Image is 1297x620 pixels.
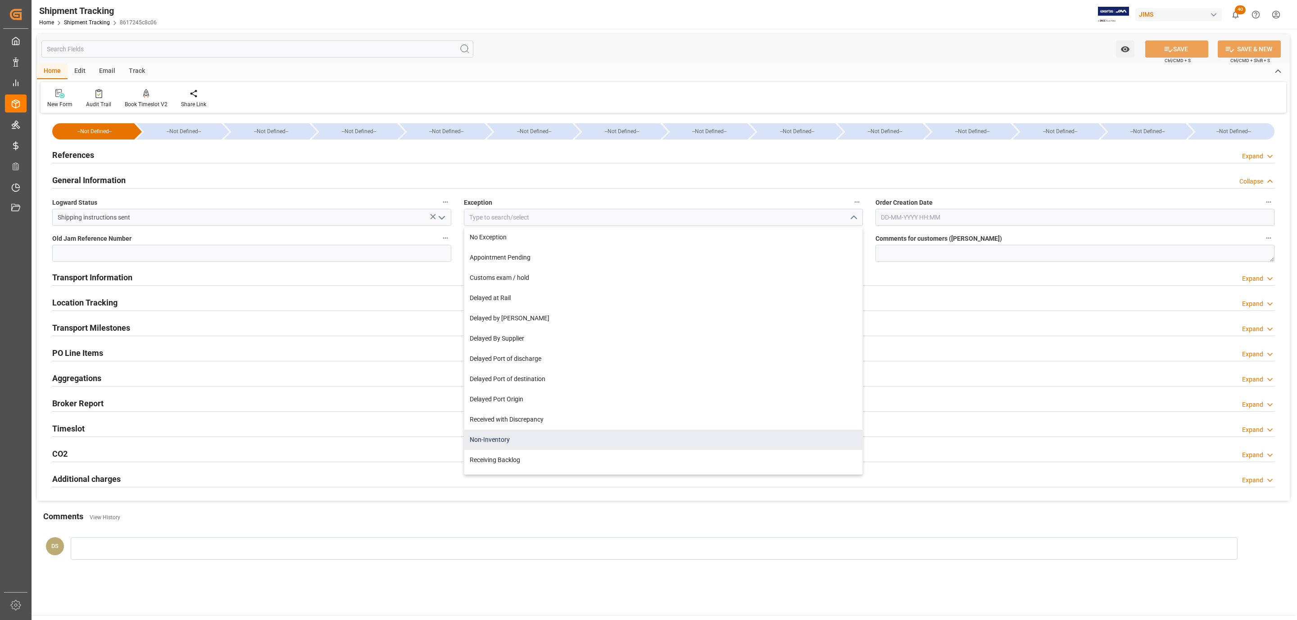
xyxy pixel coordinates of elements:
[671,123,748,139] div: --Not Defined--
[464,409,862,430] div: Received with Discrepancy
[52,234,132,243] span: Old Jam Reference Number
[1101,123,1186,139] div: --Not Defined--
[750,123,835,139] div: --Not Defined--
[464,268,862,288] div: Customs exam / hold
[1230,57,1270,64] span: Ctrl/CMD + Shift + S
[37,64,68,79] div: Home
[464,470,862,490] div: Receiving Incomplete
[440,196,451,208] button: Logward Status
[464,328,862,349] div: Delayed By Supplier
[934,123,1011,139] div: --Not Defined--
[52,271,132,283] h2: Transport Information
[92,64,122,79] div: Email
[1145,40,1208,58] button: SAVE
[435,211,448,225] button: open menu
[52,448,68,460] h2: CO2
[90,514,120,521] a: View History
[487,123,572,139] div: --Not Defined--
[125,100,168,108] div: Book Timeslot V2
[47,100,73,108] div: New Form
[464,198,492,207] span: Exception
[1013,123,1098,139] div: --Not Defined--
[846,211,860,225] button: close menu
[136,123,222,139] div: --Not Defined--
[39,4,157,18] div: Shipment Tracking
[52,322,130,334] h2: Transport Milestones
[759,123,835,139] div: --Not Defined--
[145,123,222,139] div: --Not Defined--
[1242,400,1263,409] div: Expand
[1197,123,1270,139] div: --Not Defined--
[52,149,94,161] h2: References
[408,123,485,139] div: --Not Defined--
[847,123,923,139] div: --Not Defined--
[1022,123,1098,139] div: --Not Defined--
[464,209,863,226] input: Type to search/select
[464,349,862,369] div: Delayed Port of discharge
[464,450,862,470] div: Receiving Backlog
[838,123,923,139] div: --Not Defined--
[1218,40,1281,58] button: SAVE & NEW
[52,397,104,409] h2: Broker Report
[39,19,54,26] a: Home
[1242,299,1263,309] div: Expand
[64,19,110,26] a: Shipment Tracking
[1242,152,1263,161] div: Expand
[662,123,748,139] div: --Not Defined--
[464,430,862,450] div: Non-Inventory
[464,308,862,328] div: Delayed by [PERSON_NAME]
[224,123,309,139] div: --Not Defined--
[41,40,473,58] input: Search Fields
[1263,196,1274,208] button: Order Creation Date
[1098,7,1129,22] img: Exertis%20JAM%20-%20Email%20Logo.jpg_1722504956.jpg
[86,100,111,108] div: Audit Trail
[575,123,660,139] div: --Not Defined--
[875,209,1274,226] input: DD-MM-YYYY HH:MM
[52,209,451,226] input: Type to search/select
[1165,57,1191,64] span: Ctrl/CMD + S
[1135,8,1222,21] div: JIMS
[1242,324,1263,334] div: Expand
[1263,232,1274,244] button: Comments for customers ([PERSON_NAME])
[1239,177,1263,186] div: Collapse
[464,369,862,389] div: Delayed Port of destination
[52,422,85,435] h2: Timeslot
[1135,6,1225,23] button: JIMS
[851,196,863,208] button: Exception
[1225,4,1246,25] button: show 40 new notifications
[1235,5,1246,14] span: 40
[1242,450,1263,460] div: Expand
[181,100,206,108] div: Share Link
[464,288,862,308] div: Delayed at Rail
[464,247,862,268] div: Appointment Pending
[321,123,397,139] div: --Not Defined--
[584,123,660,139] div: --Not Defined--
[1188,123,1274,139] div: --Not Defined--
[52,473,121,485] h2: Additional charges
[875,234,1002,243] span: Comments for customers ([PERSON_NAME])
[52,198,97,207] span: Logward Status
[1242,476,1263,485] div: Expand
[52,372,101,384] h2: Aggregations
[399,123,485,139] div: --Not Defined--
[1116,40,1134,58] button: open menu
[51,543,59,549] span: DS
[68,64,92,79] div: Edit
[464,227,862,247] div: No Exception
[52,123,134,139] div: --Not Defined--
[122,64,152,79] div: Track
[1242,425,1263,435] div: Expand
[1242,274,1263,283] div: Expand
[1246,4,1266,25] button: Help Center
[52,297,118,309] h2: Location Tracking
[496,123,572,139] div: --Not Defined--
[43,510,83,522] h2: Comments
[440,232,451,244] button: Old Jam Reference Number
[61,123,128,139] div: --Not Defined--
[1242,375,1263,384] div: Expand
[925,123,1011,139] div: --Not Defined--
[1242,350,1263,359] div: Expand
[52,174,126,186] h2: General Information
[464,389,862,409] div: Delayed Port Origin
[52,347,103,359] h2: PO Line Items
